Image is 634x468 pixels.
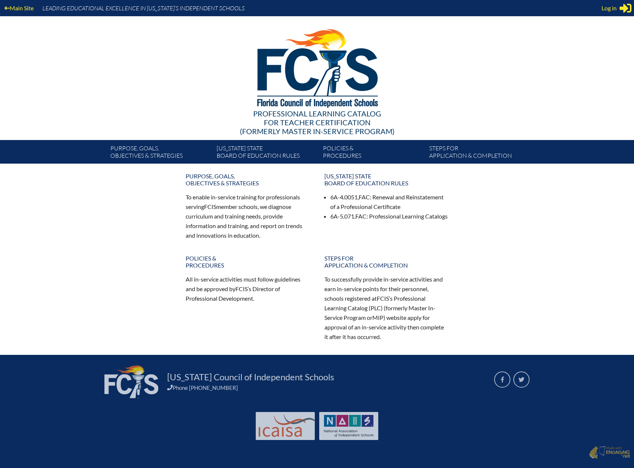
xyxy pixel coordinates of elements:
[371,304,381,311] span: PLC
[355,213,366,220] span: FAC
[104,365,158,398] img: FCIS_logo_white
[320,170,453,189] a: [US_STATE] StateBoard of Education rules
[330,212,448,221] li: 6A-5.071, : Professional Learning Catalogs
[606,450,630,459] img: Engaging - Bring it online
[107,143,214,164] a: Purpose, goals,objectives & strategies
[606,446,630,460] p: Made with
[1,3,37,13] a: Main Site
[320,143,426,164] a: Policies &Procedures
[214,143,320,164] a: [US_STATE] StateBoard of Education rules
[186,275,310,303] p: All in-service activities must follow guidelines and be approved by ’s Director of Professional D...
[167,384,485,391] div: Phone [PHONE_NUMBER]
[181,170,314,189] a: Purpose, goals,objectives & strategies
[359,193,370,200] span: FAC
[324,275,448,341] p: To successfully provide in-service activities and earn in-service points for their personnel, sch...
[620,2,631,14] svg: Sign in or register
[586,444,633,461] a: Made with
[330,192,448,212] li: 6A-4.0051, : Renewal and Reinstatement of a Professional Certificate
[589,446,598,459] img: Engaging - Bring it online
[320,252,453,272] a: Steps forapplication & completion
[235,285,248,292] span: FCIS
[602,4,617,13] span: Log in
[241,16,393,117] img: FCISlogo221.eps
[204,203,216,210] span: FCIS
[186,192,310,240] p: To enable in-service training for professionals serving member schools, we diagnose curriculum an...
[264,118,371,127] span: for Teacher Certification
[372,314,383,321] span: MIP
[164,371,337,383] a: [US_STATE] Council of Independent Schools
[324,415,373,437] img: NAIS Logo
[259,415,316,437] img: Int'l Council Advancing Independent School Accreditation logo
[377,295,389,302] span: FCIS
[104,109,530,136] div: Professional Learning Catalog (formerly Master In-service Program)
[426,143,533,164] a: Steps forapplication & completion
[181,252,314,272] a: Policies &Procedures
[599,446,607,457] img: Engaging - Bring it online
